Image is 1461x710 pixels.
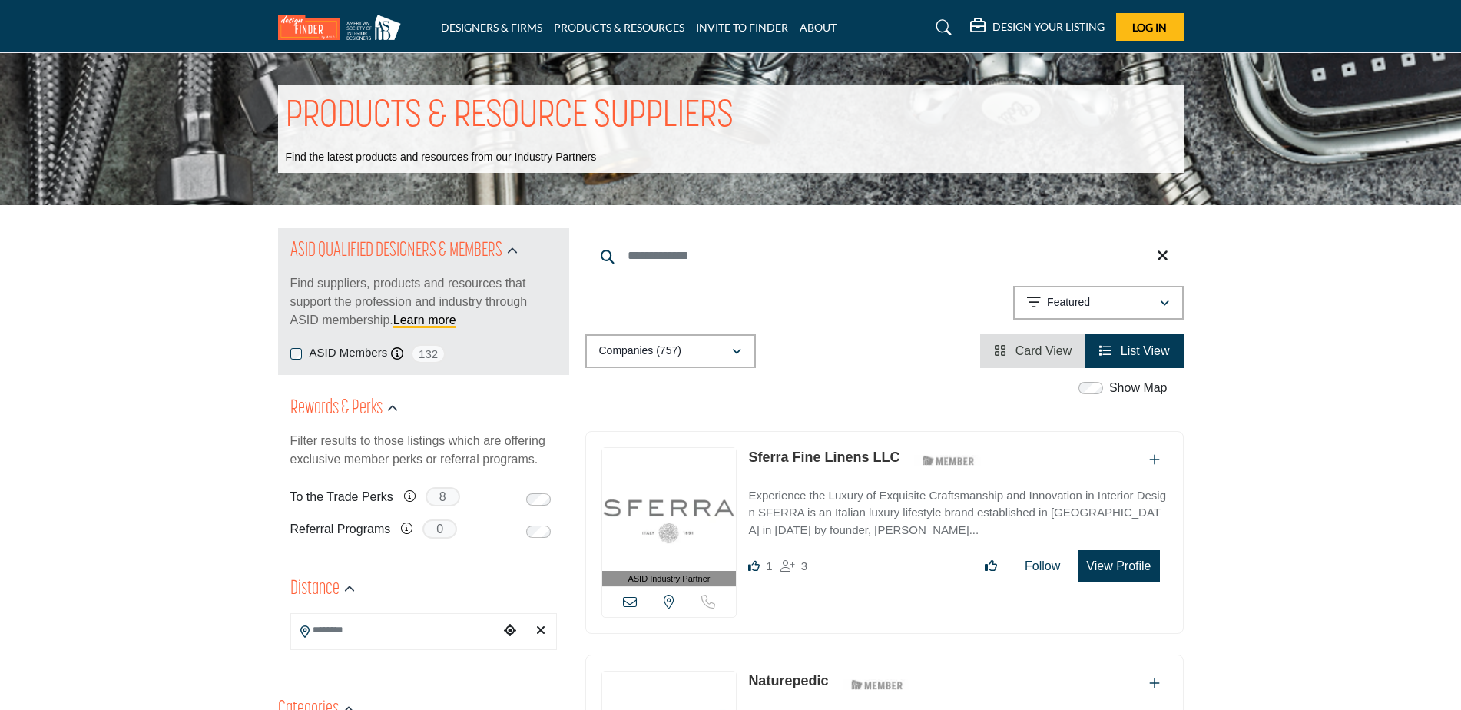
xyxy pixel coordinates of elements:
[411,344,446,363] span: 132
[290,576,340,603] h2: Distance
[499,615,522,648] div: Choose your current location
[290,274,557,330] p: Find suppliers, products and resources that support the profession and industry through ASID memb...
[1116,13,1184,41] button: Log In
[441,21,542,34] a: DESIGNERS & FIRMS
[1015,344,1072,357] span: Card View
[526,493,551,506] input: Switch to To the Trade Perks
[801,559,807,572] span: 3
[1047,295,1090,310] p: Featured
[286,150,597,165] p: Find the latest products and resources from our Industry Partners
[426,487,460,506] span: 8
[602,448,737,587] a: ASID Industry Partner
[585,334,756,368] button: Companies (757)
[914,451,983,470] img: ASID Members Badge Icon
[290,483,393,510] label: To the Trade Perks
[748,671,828,692] p: Naturepedic
[975,551,1007,582] button: Like listing
[602,448,737,571] img: Sferra Fine Linens LLC
[290,237,502,265] h2: ASID QUALIFIED DESIGNERS & MEMBERS
[290,432,557,469] p: Filter results to those listings which are offering exclusive member perks or referral programs.
[994,344,1072,357] a: View Card
[992,20,1105,34] h5: DESIGN YOUR LISTING
[422,519,457,539] span: 0
[1149,677,1160,690] a: Add To List
[393,314,456,327] a: Learn more
[800,21,837,34] a: ABOUT
[1109,379,1168,397] label: Show Map
[286,93,734,141] h1: PRODUCTS & RESOURCE SUPPLIERS
[748,487,1167,539] p: Experience the Luxury of Exquisite Craftsmanship and Innovation in Interior Design SFERRA is an I...
[1099,344,1169,357] a: View List
[1015,551,1070,582] button: Follow
[748,450,899,465] a: Sferra Fine Linens LLC
[921,15,962,40] a: Search
[278,15,409,40] img: Site Logo
[780,557,807,576] div: Followers
[748,673,828,688] a: Naturepedic
[1078,550,1159,582] button: View Profile
[310,344,388,362] label: ASID Members
[1121,344,1170,357] span: List View
[291,615,499,645] input: Search Location
[554,21,684,34] a: PRODUCTS & RESOURCES
[748,447,899,468] p: Sferra Fine Linens LLC
[748,478,1167,539] a: Experience the Luxury of Exquisite Craftsmanship and Innovation in Interior Design SFERRA is an I...
[1013,286,1184,320] button: Featured
[599,343,681,359] p: Companies (757)
[585,237,1184,274] input: Search Keyword
[970,18,1105,37] div: DESIGN YOUR LISTING
[290,516,391,542] label: Referral Programs
[748,560,760,572] i: Like
[290,395,383,423] h2: Rewards & Perks
[290,348,302,360] input: ASID Members checkbox
[696,21,788,34] a: INVITE TO FINDER
[1149,453,1160,466] a: Add To List
[526,526,551,538] input: Switch to Referral Programs
[766,559,772,572] span: 1
[529,615,552,648] div: Clear search location
[628,572,710,586] span: ASID Industry Partner
[980,334,1085,368] li: Card View
[843,675,912,694] img: ASID Members Badge Icon
[1085,334,1183,368] li: List View
[1132,21,1167,34] span: Log In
